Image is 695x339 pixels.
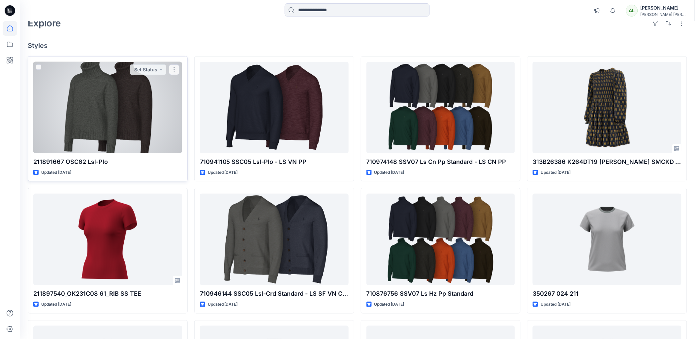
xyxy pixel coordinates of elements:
[374,169,404,176] p: Updated [DATE]
[626,5,638,17] div: AL
[533,289,681,298] p: 350267 024 211
[533,157,681,167] p: 313B26386 K264DT19 [PERSON_NAME] SMCKD DRESS
[33,289,182,298] p: 211897540_OK231C08 61_RIB SS TEE
[33,194,182,285] a: 211897540_OK231C08 61_RIB SS TEE
[33,62,182,153] a: 211891667 OSC62 Lsl-Plo
[33,157,182,167] p: 211891667 OSC62 Lsl-Plo
[200,289,349,298] p: 710946144 SSC05 Lsl-Crd Standard - LS SF VN CARDIGAN PP
[541,301,571,308] p: Updated [DATE]
[200,157,349,167] p: 710941105 SSC05 Lsl-Plo - LS VN PP
[641,4,687,12] div: [PERSON_NAME]
[28,42,687,50] h4: Styles
[533,62,681,153] a: 313B26386 K264DT19 MK RUFF SMCKD DRESS
[366,194,515,285] a: 710876756 SSV07 Ls Hz Pp Standard
[200,194,349,285] a: 710946144 SSC05 Lsl-Crd Standard - LS SF VN CARDIGAN PP
[28,18,61,28] h2: Explore
[541,169,571,176] p: Updated [DATE]
[200,62,349,153] a: 710941105 SSC05 Lsl-Plo - LS VN PP
[641,12,687,17] div: [PERSON_NAME] [PERSON_NAME]
[208,169,238,176] p: Updated [DATE]
[533,194,681,285] a: 350267 024 211
[366,157,515,167] p: 710974148 SSV07 Ls Cn Pp Standard - LS CN PP
[374,301,404,308] p: Updated [DATE]
[208,301,238,308] p: Updated [DATE]
[41,301,71,308] p: Updated [DATE]
[366,289,515,298] p: 710876756 SSV07 Ls Hz Pp Standard
[366,62,515,153] a: 710974148 SSV07 Ls Cn Pp Standard - LS CN PP
[41,169,71,176] p: Updated [DATE]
